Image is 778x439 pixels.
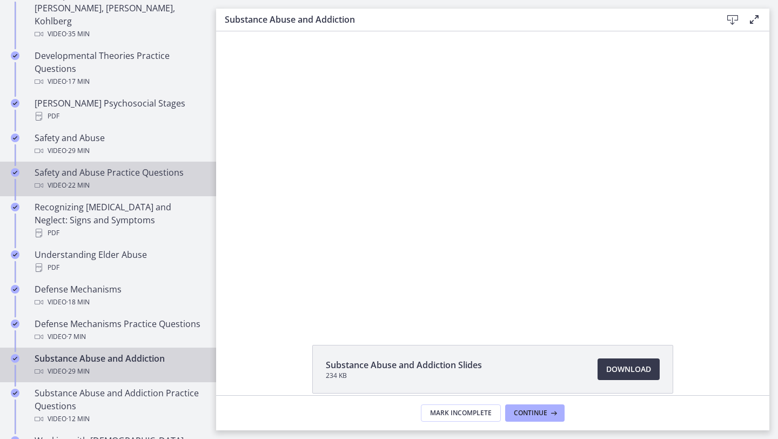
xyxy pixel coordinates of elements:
i: Completed [11,203,19,211]
i: Completed [11,250,19,259]
div: Video [35,330,203,343]
div: Developmental Theories Practice Questions [35,49,203,88]
div: Understanding Elder Abuse [35,248,203,274]
div: Substance Abuse and Addiction Practice Questions [35,387,203,425]
div: [PERSON_NAME] Psychosocial Stages [35,97,203,123]
div: Defense Mechanisms Practice Questions [35,317,203,343]
div: Safety and Abuse Practice Questions [35,166,203,192]
i: Completed [11,134,19,142]
span: · 29 min [66,365,90,378]
span: · 29 min [66,144,90,157]
button: Continue [505,404,565,422]
i: Completed [11,99,19,108]
span: · 35 min [66,28,90,41]
i: Completed [11,51,19,60]
span: Continue [514,409,547,417]
div: Video [35,365,203,378]
div: Video [35,144,203,157]
i: Completed [11,168,19,177]
div: Video [35,296,203,309]
i: Completed [11,320,19,328]
span: · 17 min [66,75,90,88]
div: PDF [35,261,203,274]
a: Download [598,358,660,380]
div: Video [35,179,203,192]
span: Mark Incomplete [430,409,492,417]
div: PDF [35,227,203,240]
div: Substance Abuse and Addiction [35,352,203,378]
span: Substance Abuse and Addiction Slides [326,358,482,371]
i: Completed [11,354,19,363]
span: · 12 min [66,413,90,425]
span: 234 KB [326,371,482,380]
div: PDF [35,110,203,123]
div: Video [35,75,203,88]
div: Safety and Abuse [35,131,203,157]
span: · 18 min [66,296,90,309]
span: Download [606,363,651,376]
span: · 7 min [66,330,86,343]
iframe: Video Lesson [216,31,769,320]
div: Video [35,28,203,41]
button: Mark Incomplete [421,404,501,422]
i: Completed [11,285,19,294]
i: Completed [11,389,19,397]
div: Video [35,413,203,425]
span: · 22 min [66,179,90,192]
div: Recognizing [MEDICAL_DATA] and Neglect: Signs and Symptoms [35,201,203,240]
h3: Substance Abuse and Addiction [225,13,705,26]
div: Defense Mechanisms [35,283,203,309]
